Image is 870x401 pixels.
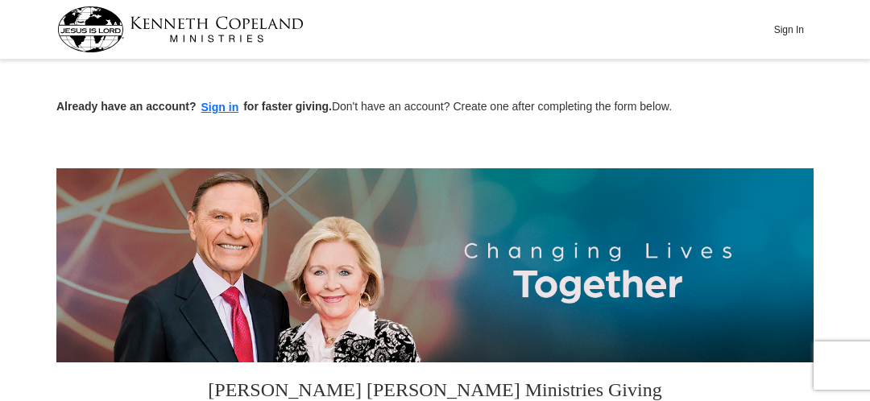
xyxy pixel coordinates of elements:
button: Sign in [197,98,244,117]
button: Sign In [764,17,813,42]
p: Don't have an account? Create one after completing the form below. [56,98,814,117]
img: kcm-header-logo.svg [57,6,304,52]
strong: Already have an account? for faster giving. [56,100,332,113]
